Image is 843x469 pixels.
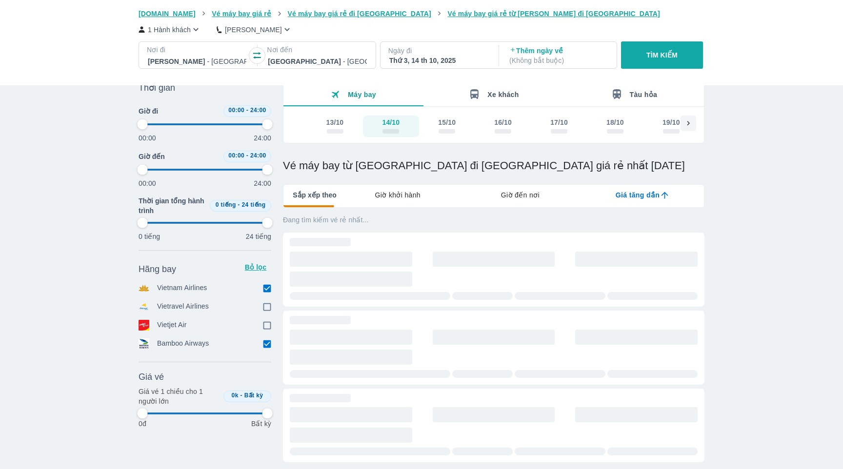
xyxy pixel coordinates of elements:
[139,263,176,275] span: Hãng bay
[139,178,156,188] p: 00:00
[147,45,247,55] p: Nơi đi
[606,117,624,127] div: 18/10
[382,117,400,127] div: 14/10
[550,117,568,127] div: 17/10
[246,152,248,159] span: -
[148,25,191,35] p: 1 Hành khách
[139,371,164,383] span: Giá vé
[225,25,282,35] p: [PERSON_NAME]
[242,201,266,208] span: 24 tiếng
[487,91,519,98] span: Xe khách
[139,196,206,215] span: Thời gian tổng hành trình
[254,178,271,188] p: 24:00
[244,262,267,272] p: Bỏ lọc
[621,41,702,69] button: TÌM KIẾM
[139,106,158,116] span: Giờ đi
[326,117,344,127] div: 13/10
[232,392,239,399] span: 0k
[157,338,209,349] p: Bamboo Airways
[139,152,165,161] span: Giờ đến
[254,133,271,143] p: 24:00
[447,10,660,18] span: Vé máy bay giá rẻ từ [PERSON_NAME] đi [GEOGRAPHIC_DATA]
[293,190,337,200] span: Sắp xếp theo
[251,419,271,429] p: Bất kỳ
[228,107,244,114] span: 00:00
[157,283,207,293] p: Vietnam Airlines
[139,82,175,94] span: Thời gian
[228,152,244,159] span: 00:00
[494,117,512,127] div: 16/10
[139,387,220,406] p: Giá vé 1 chiều cho 1 người lớn
[216,201,236,208] span: 0 tiếng
[501,190,540,200] span: Giờ đến nơi
[307,116,681,137] div: scrollable day and price
[267,45,367,55] p: Nơi đến
[139,10,196,18] span: [DOMAIN_NAME]
[157,301,209,312] p: Vietravel Airlines
[438,117,456,127] div: 15/10
[139,9,704,19] nav: breadcrumb
[388,46,489,56] p: Ngày đi
[375,190,421,200] span: Giờ khởi hành
[139,24,201,35] button: 1 Hành khách
[509,46,608,65] p: Thêm ngày về
[630,91,658,98] span: Tàu hỏa
[157,320,187,331] p: Vietjet Air
[139,419,146,429] p: 0đ
[246,232,271,241] p: 24 tiếng
[212,10,271,18] span: Vé máy bay giá rẻ
[616,190,660,200] span: Giá tăng dần
[337,185,704,205] div: lab API tabs example
[646,50,678,60] p: TÌM KIẾM
[244,392,263,399] span: Bất kỳ
[240,259,271,275] button: Bỏ lọc
[662,117,680,127] div: 19/10
[509,56,608,65] p: ( Không bắt buộc )
[217,24,292,35] button: [PERSON_NAME]
[288,10,431,18] span: Vé máy bay giá rẻ đi [GEOGRAPHIC_DATA]
[283,215,704,225] p: Đang tìm kiếm vé rẻ nhất...
[139,232,160,241] p: 0 tiếng
[238,201,240,208] span: -
[283,159,704,173] h1: Vé máy bay từ [GEOGRAPHIC_DATA] đi [GEOGRAPHIC_DATA] giá rẻ nhất [DATE]
[250,152,266,159] span: 24:00
[246,107,248,114] span: -
[139,133,156,143] p: 00:00
[250,107,266,114] span: 24:00
[241,392,242,399] span: -
[348,91,376,98] span: Máy bay
[389,56,488,65] div: Thứ 3, 14 th 10, 2025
